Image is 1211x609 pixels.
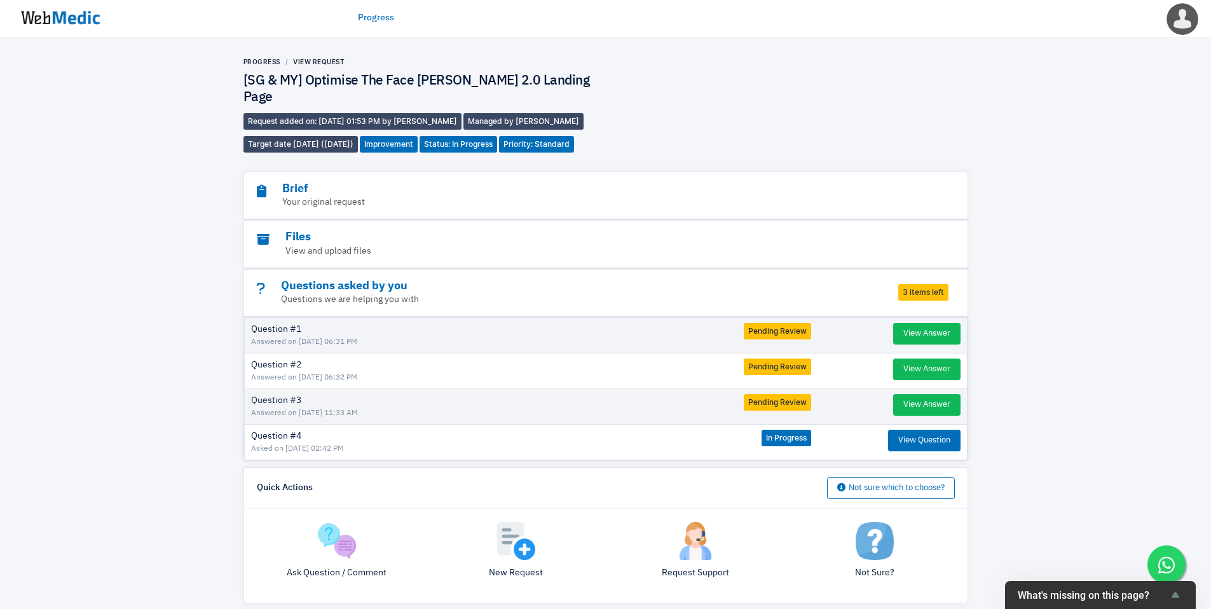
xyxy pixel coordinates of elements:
h4: [SG & MY] Optimise The Face [PERSON_NAME] 2.0 Landing Page [243,73,606,107]
img: not-sure.png [856,522,894,560]
p: Your original request [257,196,885,209]
img: support.png [676,522,715,560]
img: question.png [318,522,356,560]
span: Target date [DATE] ([DATE]) [243,136,358,153]
p: Questions we are helping you with [257,293,885,306]
img: add.png [497,522,535,560]
span: 3 items left [898,284,948,301]
span: Pending Review [744,323,811,339]
td: Question #3 [245,389,678,425]
h3: Brief [257,182,885,196]
span: What's missing on this page? [1018,589,1168,601]
p: View and upload files [257,245,885,258]
button: View Answer [893,359,961,380]
span: Status: In Progress [420,136,497,153]
button: View Answer [893,394,961,416]
td: Question #4 [245,425,678,460]
p: Not Sure? [795,566,955,580]
p: Request Support [615,566,776,580]
td: Question #1 [245,318,678,353]
a: Progress [243,58,280,65]
span: Request added on: [DATE] 01:53 PM by [PERSON_NAME] [243,113,462,130]
span: Answered on [DATE] 06:32 PM [251,372,672,383]
a: View Request [293,58,345,65]
span: Answered on [DATE] 06:31 PM [251,336,672,348]
button: Show survey - What's missing on this page? [1018,587,1183,603]
span: Priority: Standard [499,136,574,153]
span: Pending Review [744,394,811,411]
button: Not sure which to choose? [827,477,955,499]
h3: Files [257,230,885,245]
span: Managed by [PERSON_NAME] [463,113,584,130]
a: Progress [358,11,394,25]
p: New Request [436,566,596,580]
td: Question #2 [245,353,678,389]
span: Pending Review [744,359,811,375]
p: Ask Question / Comment [257,566,417,580]
span: Answered on [DATE] 11:33 AM [251,407,672,419]
h6: Quick Actions [257,482,313,494]
h3: Questions asked by you [257,279,885,294]
nav: breadcrumb [243,57,606,67]
span: In Progress [762,430,811,446]
span: Asked on [DATE] 02:42 PM [251,443,672,455]
span: Improvement [360,136,418,153]
button: View Question [888,430,961,451]
button: View Answer [893,323,961,345]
